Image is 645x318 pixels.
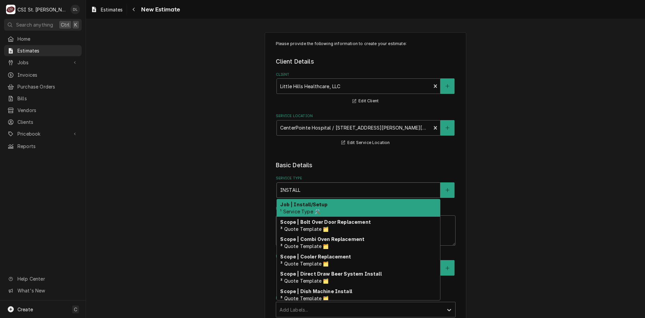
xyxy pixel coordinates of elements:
span: Pricebook [17,130,68,137]
div: Client [276,72,456,105]
div: CSI St. Louis's Avatar [6,5,15,14]
a: Estimates [4,45,82,56]
a: Go to Jobs [4,57,82,68]
button: Edit Client [351,97,380,105]
strong: Scope | Cooler Replacement [280,254,351,259]
span: Search anything [16,21,53,28]
button: Navigate back [128,4,139,15]
span: ³ Quote Template 🗂️ [280,261,329,267]
legend: Client Details [276,57,456,66]
label: Service Type [276,176,456,181]
a: Estimates [88,4,125,15]
span: What's New [17,287,78,294]
strong: Scope | Bolt Over Door Replacement [280,219,371,225]
span: Ctrl [61,21,70,28]
label: Service Location [276,113,456,119]
div: Reason For Call [276,206,456,245]
a: Purchase Orders [4,81,82,92]
span: ³ Quote Template 🗂️ [280,278,329,284]
span: ¹ Service Type 🛠️ [280,209,320,214]
span: Estimates [101,6,123,13]
svg: Create New Location [445,126,449,130]
span: Estimates [17,47,78,54]
div: Labels [276,295,456,317]
a: Home [4,33,82,44]
span: Bills [17,95,78,102]
div: David Lindsey's Avatar [71,5,80,14]
svg: Create New Service [445,188,449,192]
span: K [74,21,77,28]
span: ³ Quote Template 🗂️ [280,226,329,232]
span: Reports [17,143,78,150]
span: Help Center [17,275,78,282]
a: Go to Pricebook [4,128,82,139]
button: Search anythingCtrlK [4,19,82,31]
span: Jobs [17,59,68,66]
label: Client [276,72,456,77]
a: Go to Help Center [4,273,82,284]
p: Please provide the following information to create your estimate: [276,41,456,47]
div: CSI St. [PERSON_NAME] [17,6,67,13]
label: Labels [276,295,456,301]
strong: Scope | Combi Oven Replacement [280,236,364,242]
span: Purchase Orders [17,83,78,90]
div: Service Type [276,176,456,198]
strong: Job | Install/Setup [280,202,328,207]
span: ³ Quote Template 🗂️ [280,243,329,249]
span: Vendors [17,107,78,114]
span: Create [17,307,33,312]
a: Invoices [4,69,82,80]
span: Clients [17,118,78,126]
a: Vendors [4,105,82,116]
a: Go to What's New [4,285,82,296]
strong: Scope | Direct Draw Beer System Install [280,271,381,277]
legend: Basic Details [276,161,456,170]
div: DL [71,5,80,14]
div: Service Location [276,113,456,147]
span: Invoices [17,71,78,78]
label: Equipment [276,254,456,259]
button: Create New Client [440,78,455,94]
span: New Estimate [139,5,180,14]
a: Clients [4,116,82,128]
button: Edit Service Location [340,139,391,147]
span: C [74,306,77,313]
span: ³ Quote Template 🗂️ [280,295,329,301]
svg: Create New Equipment [445,266,449,271]
a: Reports [4,141,82,152]
button: Create New Equipment [440,260,455,276]
div: C [6,5,15,14]
a: Bills [4,93,82,104]
label: Reason For Call [276,206,456,211]
svg: Create New Client [445,84,449,89]
strong: Scope | Dish Machine Install [280,288,352,294]
div: Equipment [276,254,456,287]
button: Create New Location [440,120,455,136]
button: Create New Service [440,182,455,198]
span: Home [17,35,78,42]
